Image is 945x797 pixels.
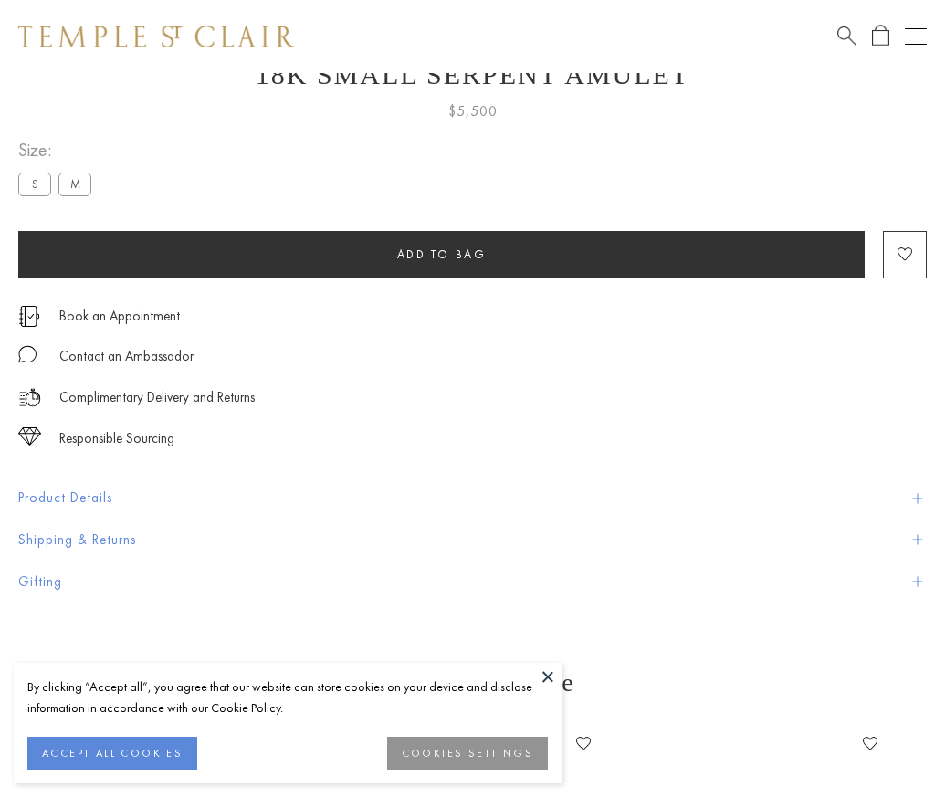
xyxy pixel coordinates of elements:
[18,386,41,409] img: icon_delivery.svg
[18,173,51,195] label: S
[18,26,294,47] img: Temple St. Clair
[59,345,194,368] div: Contact an Ambassador
[18,519,927,561] button: Shipping & Returns
[18,231,865,278] button: Add to bag
[18,306,40,327] img: icon_appointment.svg
[18,135,99,165] span: Size:
[837,25,856,47] a: Search
[387,737,548,770] button: COOKIES SETTINGS
[905,26,927,47] button: Open navigation
[58,173,91,195] label: M
[448,100,498,123] span: $5,500
[18,561,927,603] button: Gifting
[397,246,487,262] span: Add to bag
[18,427,41,446] img: icon_sourcing.svg
[18,59,927,90] h1: 18K Small Serpent Amulet
[59,386,255,409] p: Complimentary Delivery and Returns
[27,676,548,718] div: By clicking “Accept all”, you agree that our website can store cookies on your device and disclos...
[872,25,889,47] a: Open Shopping Bag
[18,345,37,363] img: MessageIcon-01_2.svg
[59,427,174,450] div: Responsible Sourcing
[59,306,180,326] a: Book an Appointment
[18,477,927,519] button: Product Details
[27,737,197,770] button: ACCEPT ALL COOKIES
